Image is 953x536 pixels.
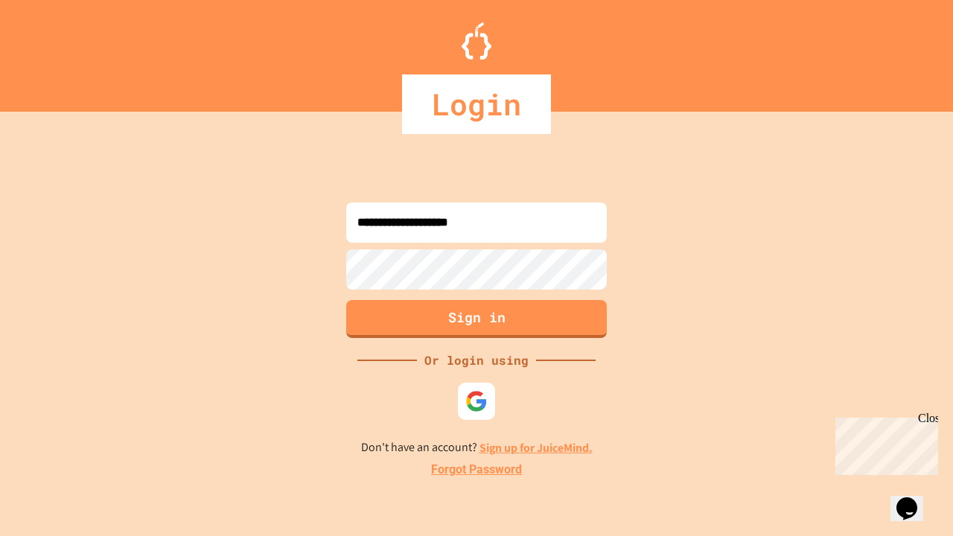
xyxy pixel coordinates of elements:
iframe: chat widget [890,476,938,521]
div: Or login using [417,351,536,369]
p: Don't have an account? [361,438,593,457]
iframe: chat widget [829,412,938,475]
a: Sign up for JuiceMind. [479,440,593,456]
div: Chat with us now!Close [6,6,103,95]
button: Sign in [346,300,607,338]
a: Forgot Password [431,461,522,479]
img: Logo.svg [462,22,491,60]
div: Login [402,74,551,134]
img: google-icon.svg [465,390,488,412]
